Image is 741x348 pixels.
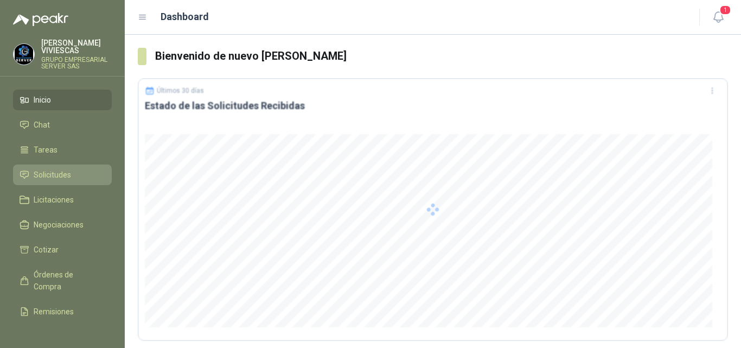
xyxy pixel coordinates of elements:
[13,90,112,110] a: Inicio
[41,56,112,69] p: GRUPO EMPRESARIAL SERVER SAS
[13,301,112,322] a: Remisiones
[14,44,34,65] img: Company Logo
[13,115,112,135] a: Chat
[13,264,112,297] a: Órdenes de Compra
[13,13,68,26] img: Logo peakr
[34,244,59,256] span: Cotizar
[13,164,112,185] a: Solicitudes
[41,39,112,54] p: [PERSON_NAME] VIVIESCAS
[34,94,51,106] span: Inicio
[34,119,50,131] span: Chat
[13,214,112,235] a: Negociaciones
[34,269,101,293] span: Órdenes de Compra
[34,306,74,318] span: Remisiones
[34,194,74,206] span: Licitaciones
[161,9,209,24] h1: Dashboard
[34,144,58,156] span: Tareas
[13,189,112,210] a: Licitaciones
[34,219,84,231] span: Negociaciones
[155,48,728,65] h3: Bienvenido de nuevo [PERSON_NAME]
[708,8,728,27] button: 1
[719,5,731,15] span: 1
[13,140,112,160] a: Tareas
[13,239,112,260] a: Cotizar
[34,169,71,181] span: Solicitudes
